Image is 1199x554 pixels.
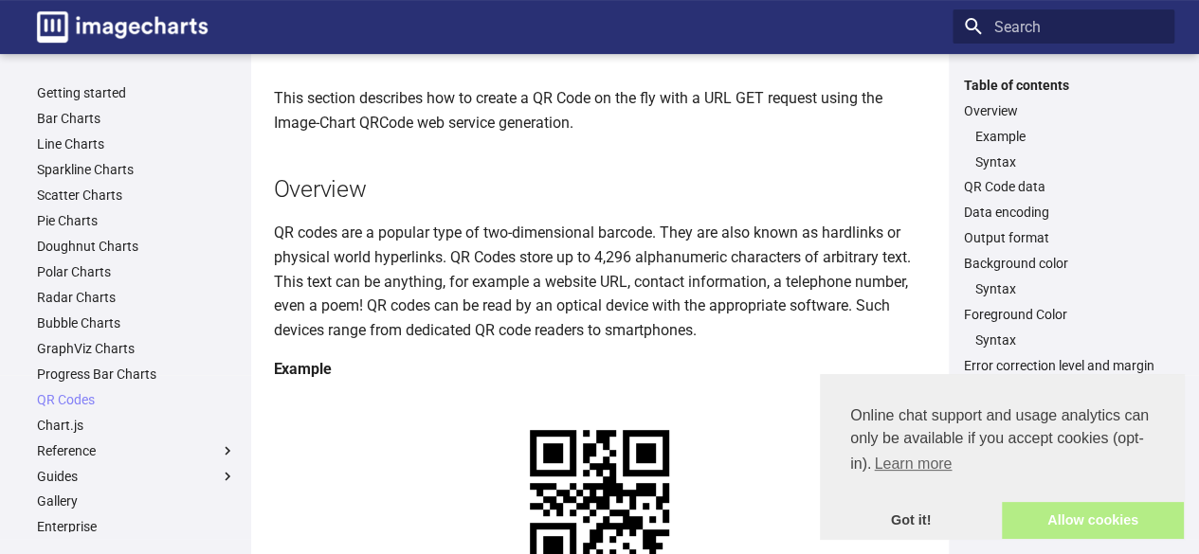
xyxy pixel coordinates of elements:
[29,4,215,50] a: Image-Charts documentation
[37,135,236,152] a: Line Charts
[820,502,1002,540] a: dismiss cookie message
[37,161,236,178] a: Sparkline Charts
[37,212,236,229] a: Pie Charts
[274,357,926,382] h4: Example
[964,255,1163,272] a: Background color
[37,314,236,331] a: Bubble Charts
[37,391,236,408] a: QR Codes
[964,229,1163,246] a: Output format
[37,187,236,204] a: Scatter Charts
[820,374,1184,539] div: cookieconsent
[964,331,1163,348] nav: Foreground Color
[964,128,1163,170] nav: Overview
[274,221,926,342] p: QR codes are a popular type of two-dimensional barcode. They are also known as hardlinks or physi...
[37,110,236,127] a: Bar Charts
[953,9,1174,44] input: Search
[37,289,236,306] a: Radar Charts
[975,128,1163,145] a: Example
[37,492,236,509] a: Gallery
[964,178,1163,195] a: QR Code data
[953,77,1174,375] nav: Table of contents
[1002,502,1184,540] a: allow cookies
[37,468,236,485] label: Guides
[964,280,1163,297] nav: Background color
[964,204,1163,221] a: Data encoding
[850,404,1154,478] span: Online chat support and usage analytics can only be available if you accept cookies (opt-in).
[964,102,1163,119] a: Overview
[37,238,236,255] a: Doughnut Charts
[37,340,236,357] a: GraphViz Charts
[37,417,236,434] a: Chart.js
[964,357,1163,374] a: Error correction level and margin
[37,11,208,43] img: logo
[964,306,1163,323] a: Foreground Color
[975,280,1163,297] a: Syntax
[274,172,926,206] h2: Overview
[37,366,236,383] a: Progress Bar Charts
[37,518,236,535] a: Enterprise
[274,86,926,134] p: This section describes how to create a QR Code on the fly with a URL GET request using the Image-...
[37,84,236,101] a: Getting started
[953,77,1174,94] label: Table of contents
[37,263,236,280] a: Polar Charts
[871,450,954,478] a: learn more about cookies
[975,331,1163,348] a: Syntax
[975,153,1163,170] a: Syntax
[37,442,236,459] label: Reference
